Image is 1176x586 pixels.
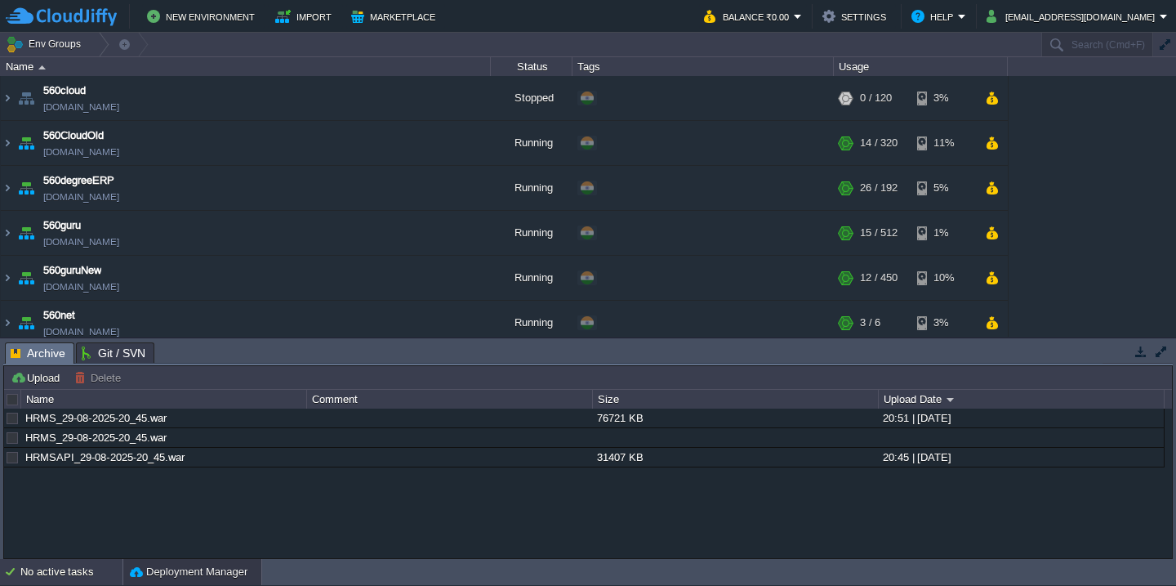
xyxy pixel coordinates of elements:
[1,76,14,120] img: AMDAwAAAACH5BAEAAAAALAAAAAABAAEAAAICRAEAOw==
[822,7,891,26] button: Settings
[917,121,970,165] div: 11%
[15,301,38,345] img: AMDAwAAAACH5BAEAAAAALAAAAAABAAEAAAICRAEAOw==
[147,7,260,26] button: New Environment
[860,256,898,300] div: 12 / 450
[860,76,892,120] div: 0 / 120
[351,7,440,26] button: Marketplace
[491,211,572,255] div: Running
[917,76,970,120] div: 3%
[573,57,833,76] div: Tags
[594,390,878,409] div: Size
[917,166,970,210] div: 5%
[43,172,114,189] a: 560degreeERP
[2,57,490,76] div: Name
[704,7,794,26] button: Balance ₹0.00
[491,256,572,300] div: Running
[21,428,305,447] div: HRMS_29-08-2025-20_45.war
[20,559,122,585] div: No active tasks
[491,76,572,120] div: Stopped
[911,7,958,26] button: Help
[25,451,185,463] a: HRMSAPI_29-08-2025-20_45.war
[15,76,38,120] img: AMDAwAAAACH5BAEAAAAALAAAAAABAAEAAAICRAEAOw==
[43,217,81,234] a: 560guru
[15,256,38,300] img: AMDAwAAAACH5BAEAAAAALAAAAAABAAEAAAICRAEAOw==
[491,121,572,165] div: Running
[43,127,104,144] a: 560CloudOld
[879,409,1163,427] div: 20:51 | [DATE]
[1,166,14,210] img: AMDAwAAAACH5BAEAAAAALAAAAAABAAEAAAICRAEAOw==
[917,256,970,300] div: 10%
[43,324,119,340] a: [DOMAIN_NAME]
[308,390,592,409] div: Comment
[860,211,898,255] div: 15 / 512
[43,99,119,115] a: [DOMAIN_NAME]
[275,7,336,26] button: Import
[43,262,101,279] a: 560guruNew
[43,234,119,250] a: [DOMAIN_NAME]
[6,33,87,56] button: Env Groups
[11,343,65,364] span: Archive
[835,57,1007,76] div: Usage
[593,448,877,467] div: 31407 KB
[82,343,145,363] span: Git / SVN
[43,144,119,160] a: [DOMAIN_NAME]
[491,166,572,210] div: Running
[880,390,1164,409] div: Upload Date
[492,57,572,76] div: Status
[43,189,119,205] a: [DOMAIN_NAME]
[879,448,1163,467] div: 20:45 | [DATE]
[860,121,898,165] div: 14 / 320
[43,307,75,324] a: 560net
[917,301,970,345] div: 3%
[130,564,247,580] button: Deployment Manager
[6,7,117,27] img: CloudJiffy
[15,211,38,255] img: AMDAwAAAACH5BAEAAAAALAAAAAABAAEAAAICRAEAOw==
[38,65,46,69] img: AMDAwAAAACH5BAEAAAAALAAAAAABAAEAAAICRAEAOw==
[1,121,14,165] img: AMDAwAAAACH5BAEAAAAALAAAAAABAAEAAAICRAEAOw==
[74,370,126,385] button: Delete
[860,166,898,210] div: 26 / 192
[43,279,119,295] a: [DOMAIN_NAME]
[15,121,38,165] img: AMDAwAAAACH5BAEAAAAALAAAAAABAAEAAAICRAEAOw==
[15,166,38,210] img: AMDAwAAAACH5BAEAAAAALAAAAAABAAEAAAICRAEAOw==
[25,412,167,424] a: HRMS_29-08-2025-20_45.war
[860,301,880,345] div: 3 / 6
[1,301,14,345] img: AMDAwAAAACH5BAEAAAAALAAAAAABAAEAAAICRAEAOw==
[11,370,65,385] button: Upload
[43,83,86,99] a: 560cloud
[593,409,877,427] div: 76721 KB
[987,7,1160,26] button: [EMAIL_ADDRESS][DOMAIN_NAME]
[1,256,14,300] img: AMDAwAAAACH5BAEAAAAALAAAAAABAAEAAAICRAEAOw==
[491,301,572,345] div: Running
[22,390,306,409] div: Name
[917,211,970,255] div: 1%
[1,211,14,255] img: AMDAwAAAACH5BAEAAAAALAAAAAABAAEAAAICRAEAOw==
